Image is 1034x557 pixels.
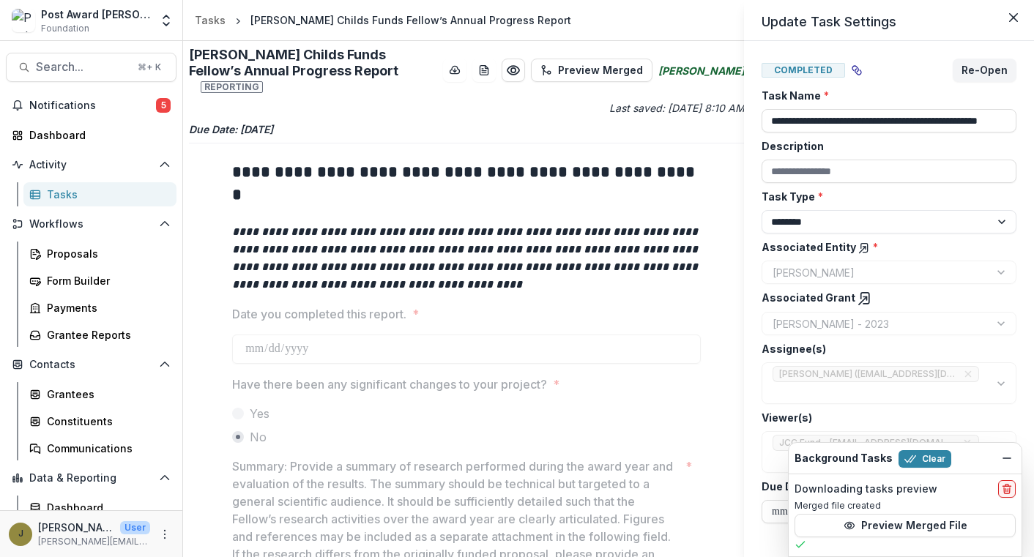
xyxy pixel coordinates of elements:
[795,483,937,496] h2: Downloading tasks preview
[762,290,1008,306] label: Associated Grant
[795,499,1016,512] p: Merged file created
[762,239,1008,255] label: Associated Entity
[762,189,1008,204] label: Task Type
[998,449,1016,467] button: Dismiss
[762,138,1008,154] label: Description
[762,88,1008,103] label: Task Name
[762,479,1008,494] label: Due Date
[762,63,845,78] span: Completed
[845,59,869,82] button: View dependent tasks
[762,410,1008,425] label: Viewer(s)
[795,514,1016,537] button: Preview Merged File
[1002,6,1025,29] button: Close
[953,59,1016,82] button: Re-Open
[899,450,951,468] button: Clear
[795,452,893,465] h2: Background Tasks
[762,341,1008,356] label: Assignee(s)
[998,480,1016,498] button: delete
